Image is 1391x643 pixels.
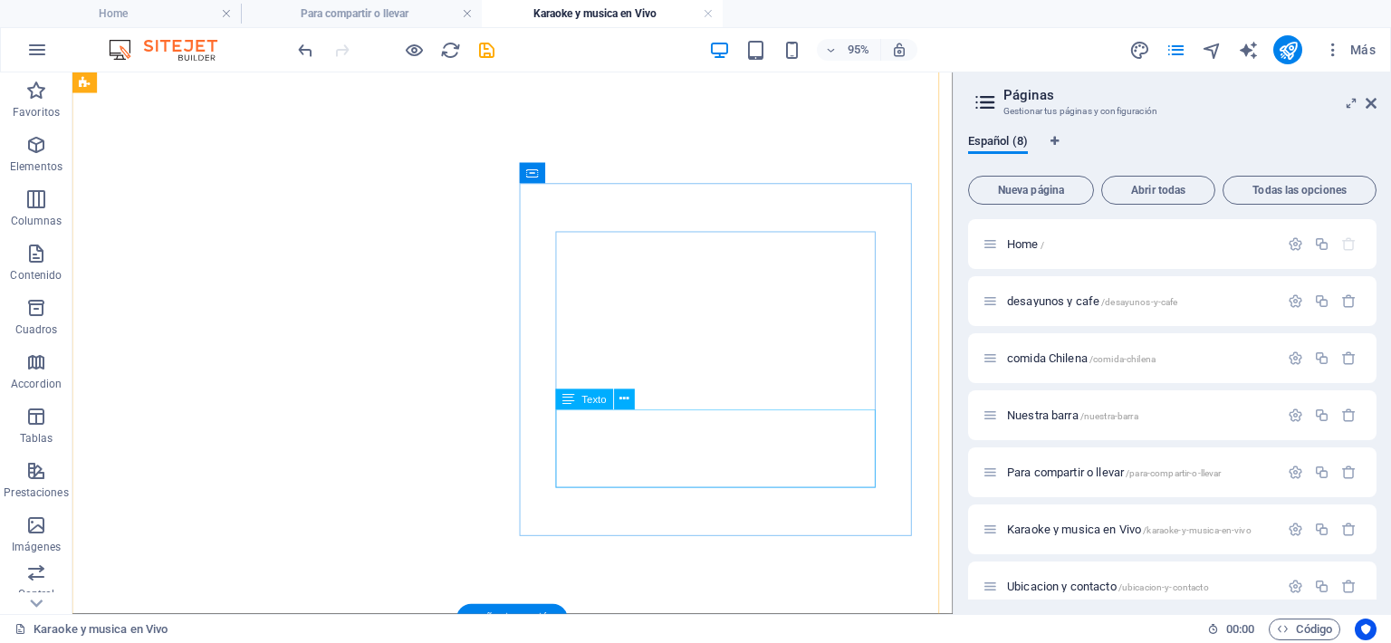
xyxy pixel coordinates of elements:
[1007,294,1178,308] span: Haz clic para abrir la página
[976,185,1086,196] span: Nueva página
[11,377,62,391] p: Accordion
[12,540,61,554] p: Imágenes
[1109,185,1207,196] span: Abrir todas
[844,39,873,61] h6: 95%
[1288,579,1303,594] div: Configuración
[1226,619,1254,640] span: 00 00
[1317,35,1383,64] button: Más
[1101,297,1177,307] span: /desayunos-y-cafe
[1341,579,1357,594] div: Eliminar
[1314,408,1329,423] div: Duplicar
[891,42,907,58] i: Al redimensionar, ajustar el nivel de zoom automáticamente para ajustarse al dispositivo elegido.
[1314,465,1329,480] div: Duplicar
[582,394,607,404] span: Texto
[403,39,425,61] button: Haz clic para salir del modo de previsualización y seguir editando
[13,105,60,120] p: Favoritos
[295,40,316,61] i: Deshacer: Eliminar elementos (Ctrl+Z)
[294,39,316,61] button: undo
[1002,238,1279,250] div: Home/
[1128,39,1150,61] button: design
[1273,35,1302,64] button: publish
[1007,523,1252,536] span: Karaoke y musica en Vivo
[1239,622,1242,636] span: :
[1314,350,1329,366] div: Duplicar
[10,268,62,283] p: Contenido
[1129,40,1150,61] i: Diseño (Ctrl+Alt+Y)
[968,134,1377,168] div: Pestañas de idiomas
[241,4,482,24] h4: Para compartir o llevar
[1341,408,1357,423] div: Eliminar
[475,39,497,61] button: save
[482,4,723,24] h4: Karaoke y musica en Vivo
[1238,40,1259,61] i: AI Writer
[1002,295,1279,307] div: desayunos y cafe/desayunos-y-cafe
[1002,523,1279,535] div: Karaoke y musica en Vivo/karaoke-y-musica-en-vivo
[1201,39,1223,61] button: navigator
[817,39,881,61] button: 95%
[104,39,240,61] img: Editor Logo
[1288,408,1303,423] div: Configuración
[1003,103,1340,120] h3: Gestionar tus páginas y configuración
[1324,41,1376,59] span: Más
[1003,87,1377,103] h2: Páginas
[1341,350,1357,366] div: Eliminar
[1355,619,1377,640] button: Usercentrics
[1002,352,1279,364] div: comida Chilena/comida-chilena
[20,431,53,446] p: Tablas
[1278,40,1299,61] i: Publicar
[1288,350,1303,366] div: Configuración
[1288,522,1303,537] div: Configuración
[1277,619,1332,640] span: Código
[1202,40,1223,61] i: Navegador
[1002,409,1279,421] div: Nuestra barra/nuestra-barra
[1007,580,1209,593] span: Haz clic para abrir la página
[1314,522,1329,537] div: Duplicar
[1341,522,1357,537] div: Eliminar
[1314,293,1329,309] div: Duplicar
[968,130,1028,156] span: Español (8)
[1341,293,1357,309] div: Eliminar
[476,40,497,61] i: Guardar (Ctrl+S)
[1341,236,1357,252] div: La página principal no puede eliminarse
[1007,351,1156,365] span: comida Chilena
[14,619,168,640] a: Haz clic para cancelar la selección y doble clic para abrir páginas
[1118,582,1209,592] span: /ubicacion-y-contacto
[457,604,568,633] div: + Añadir sección
[1002,581,1279,592] div: Ubicacion y contacto/ubicacion-y-contacto
[1089,354,1156,364] span: /comida-chilena
[1166,40,1186,61] i: Páginas (Ctrl+Alt+S)
[1143,525,1251,535] span: /karaoke-y-musica-en-vivo
[1126,468,1221,478] span: /para-compartir-o-llevar
[1269,619,1340,640] button: Código
[1080,411,1138,421] span: /nuestra-barra
[1288,293,1303,309] div: Configuración
[1314,579,1329,594] div: Duplicar
[1165,39,1186,61] button: pages
[15,322,58,337] p: Cuadros
[1007,408,1138,422] span: Haz clic para abrir la página
[1288,236,1303,252] div: Configuración
[4,485,68,500] p: Prestaciones
[1237,39,1259,61] button: text_generator
[1314,236,1329,252] div: Duplicar
[1101,176,1215,205] button: Abrir todas
[1341,465,1357,480] div: Eliminar
[439,39,461,61] button: reload
[1002,466,1279,478] div: Para compartir o llevar/para-compartir-o-llevar
[1041,240,1044,250] span: /
[1231,185,1368,196] span: Todas las opciones
[1207,619,1255,640] h6: Tiempo de la sesión
[1223,176,1377,205] button: Todas las opciones
[968,176,1094,205] button: Nueva página
[1288,465,1303,480] div: Configuración
[1007,237,1044,251] span: Home
[10,159,62,174] p: Elementos
[1007,465,1222,479] span: Para compartir o llevar
[11,214,62,228] p: Columnas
